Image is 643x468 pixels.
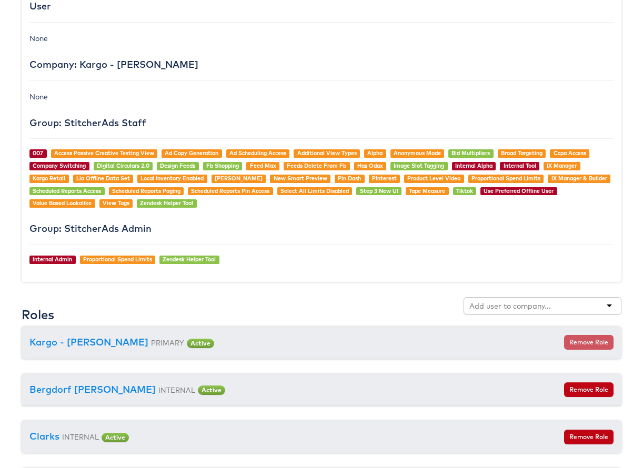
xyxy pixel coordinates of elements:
[83,256,152,263] a: Proportional Spend Limits
[33,256,72,263] a: Internal Admin
[484,187,554,195] a: Use Preferred Offline User
[409,187,445,195] a: Tape Measure
[62,432,99,441] small: INTERNAL
[191,187,269,195] a: Scheduled Reports Pin Access
[551,175,607,182] a: IX Manager & Builder
[160,162,195,169] a: Design Feeds
[33,149,43,157] a: 007
[151,338,184,347] small: PRIMARY
[33,162,86,169] a: Company Switching
[471,175,540,182] a: Proportional Spend Limits
[54,149,154,157] a: Access Passive Creative Testing View
[76,175,130,182] a: Lia Offline Data Set
[274,175,327,182] a: New Smart Preview
[338,175,361,182] a: Pin Dash
[250,162,276,169] a: Feed Max
[394,149,441,157] a: Anonymous Mode
[455,162,493,169] a: Internal Alpha
[29,33,614,44] div: None
[360,187,398,195] a: Step 3 New UI
[372,175,397,182] a: Pinterest
[29,91,614,102] div: None
[103,199,129,207] a: View Tags
[564,335,614,350] button: Remove Role
[357,162,383,169] a: Has Odax
[206,162,239,169] a: Fb Shopping
[97,162,149,169] a: Digital Circulars 2.0
[140,199,193,207] a: Zendesk Helper Tool
[29,1,614,12] h4: User
[554,149,586,157] a: Ccpa Access
[297,149,357,157] a: Additional View Types
[29,59,614,70] h4: Company: Kargo - [PERSON_NAME]
[215,175,263,182] a: [PERSON_NAME]
[501,149,542,157] a: Broad Targeting
[504,162,536,169] a: Internal Tool
[33,175,65,182] a: Kargo Retail
[367,149,383,157] a: Alpha
[163,256,216,263] a: Zendesk Helper Tool
[198,385,225,395] span: Active
[287,162,346,169] a: Feeds Delete From Fb
[187,339,214,348] span: Active
[29,118,614,128] h4: Group: StitcherAds Staff
[451,149,490,157] a: Bid Multipliers
[29,430,59,442] a: Clarks
[564,382,614,397] button: Remove Role
[102,433,129,442] span: Active
[29,383,156,395] a: Bergdorf [PERSON_NAME]
[165,149,218,157] a: Ad Copy Generation
[456,187,473,195] a: Tiktok
[33,187,101,195] a: Scheduled Reports Access
[407,175,460,182] a: Product Level Video
[229,149,286,157] a: Ad Scheduling Access
[564,430,614,444] button: Remove Role
[158,385,195,394] small: INTERNAL
[29,223,614,234] h4: Group: StitcherAds Admin
[29,336,148,348] a: Kargo - [PERSON_NAME]
[140,175,204,182] a: Local Inventory Enabled
[280,187,349,195] a: Select All Limits Disabled
[112,187,180,195] a: Scheduled Reports Paging
[469,301,552,311] input: Add user to company...
[547,162,577,169] a: IX Manager
[394,162,444,169] a: Image Slot Tagging
[22,308,54,321] h3: Roles
[33,199,92,207] a: Value Based Lookalike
